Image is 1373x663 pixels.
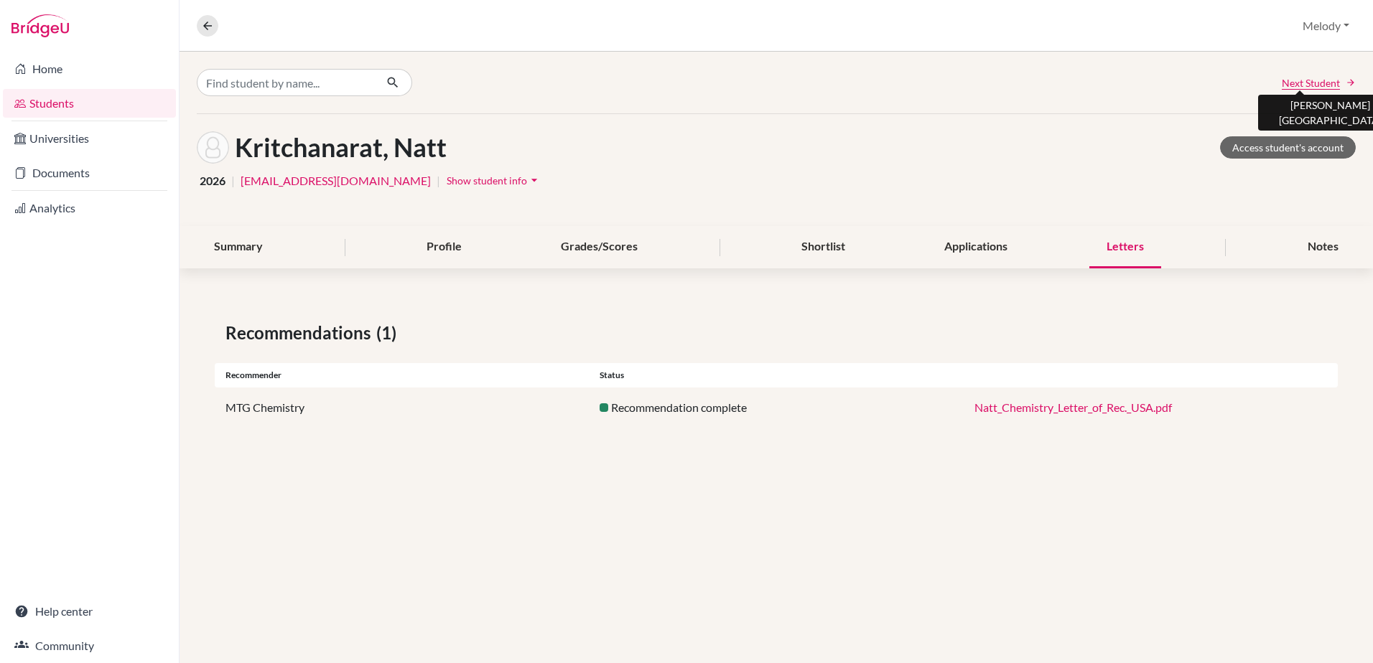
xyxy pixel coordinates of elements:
div: Grades/Scores [544,226,655,268]
span: | [231,172,235,189]
a: Analytics [3,194,176,222]
a: Documents [3,159,176,187]
a: Universities [3,124,176,153]
button: Melody [1296,12,1356,39]
i: arrow_drop_down [527,173,541,187]
span: (1) [376,320,402,346]
a: Next Student [1282,75,1356,90]
div: Letters [1089,226,1161,268]
a: Access student's account [1220,136,1356,159]
h1: Kritchanarat, Natt [235,132,447,163]
div: Status [589,369,963,382]
div: Summary [197,226,280,268]
a: [EMAIL_ADDRESS][DOMAIN_NAME] [241,172,431,189]
div: MTG Chemistry [215,399,589,416]
img: Natt Kritchanarat's avatar [197,131,229,164]
a: Natt_Chemistry_Letter_of_Rec._USA.pdf [974,400,1172,414]
div: Notes [1290,226,1356,268]
a: Home [3,55,176,83]
div: Recommender [215,369,589,382]
span: | [437,172,440,189]
input: Find student by name... [197,69,375,96]
button: Show student infoarrow_drop_down [446,169,542,192]
span: Show student info [447,174,527,187]
div: Shortlist [784,226,862,268]
span: Recommendations [225,320,376,346]
div: Applications [927,226,1025,268]
a: Community [3,631,176,660]
a: Students [3,89,176,118]
a: Help center [3,597,176,626]
span: 2026 [200,172,225,189]
img: Bridge-U [11,14,69,37]
div: Profile [409,226,479,268]
span: Next Student [1282,75,1340,90]
div: Recommendation complete [589,399,963,416]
